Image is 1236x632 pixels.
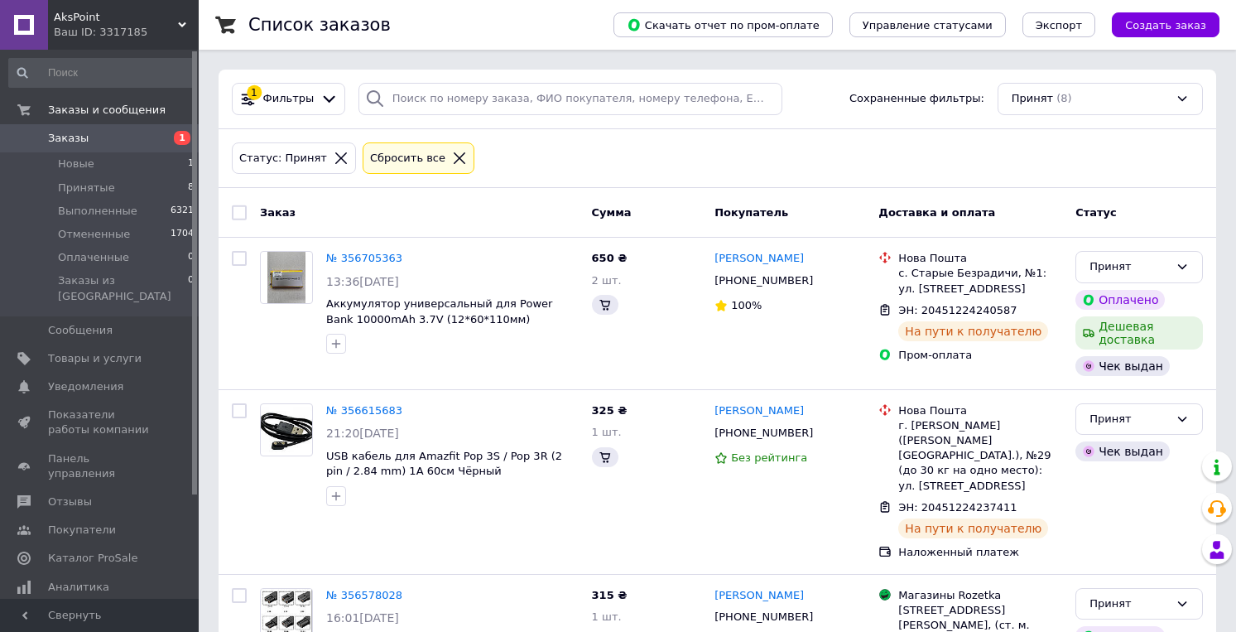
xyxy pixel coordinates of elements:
[326,427,399,440] span: 21:20[DATE]
[1089,411,1169,428] div: Принят
[260,205,296,218] span: Заказ
[592,274,622,287] span: 2 шт.
[592,404,628,417] span: 325 ₴
[326,589,402,601] a: № 356578028
[898,588,1062,603] div: Магазины Rozetka
[58,227,130,242] span: Отмененные
[326,404,402,417] a: № 356615683
[711,422,816,444] div: [PHONE_NUMBER]
[863,19,993,31] span: Управление статусами
[263,91,315,107] span: Фильтры
[592,252,628,264] span: 650 ₴
[592,205,632,218] span: Сумма
[48,451,153,481] span: Панель управления
[1056,92,1071,104] span: (8)
[1036,19,1082,31] span: Экспорт
[898,251,1062,266] div: Нова Пошта
[1095,18,1219,31] a: Создать заказ
[711,606,816,628] div: [PHONE_NUMBER]
[592,610,622,623] span: 1 шт.
[247,85,262,100] div: 1
[1075,290,1165,310] div: Оплачено
[188,181,194,195] span: 8
[326,450,562,478] a: USB кабель для Amazfit Pop 3S / Pop 3R (2 pin / 2.84 mm) 1A 60см Чёрный
[898,418,1062,494] div: г. [PERSON_NAME] ([PERSON_NAME][GEOGRAPHIC_DATA].), №29 (до 30 кг на одно место): ул. [STREET_ADD...
[188,157,194,171] span: 1
[731,299,762,311] span: 100%
[898,545,1062,560] div: Наложенный платеж
[171,227,194,242] span: 1704
[58,181,115,195] span: Принятые
[188,273,194,303] span: 0
[898,403,1062,418] div: Нова Пошта
[1075,441,1170,461] div: Чек выдан
[326,611,399,625] span: 16:01[DATE]
[188,250,194,265] span: 0
[898,348,1062,363] div: Пром-оплата
[248,15,391,35] h1: Список заказов
[367,150,449,167] div: Сбросить все
[58,250,129,265] span: Оплаченные
[58,157,94,171] span: Новые
[267,252,306,303] img: Фото товару
[714,403,804,419] a: [PERSON_NAME]
[714,251,804,267] a: [PERSON_NAME]
[326,275,399,288] span: 13:36[DATE]
[1112,12,1219,37] button: Создать заказ
[236,150,330,167] div: Статус: Принят
[171,204,194,219] span: 6321
[898,519,1048,538] div: На пути к получателю
[48,323,113,338] span: Сообщения
[711,270,816,292] div: [PHONE_NUMBER]
[898,266,1062,296] div: с. Старые Безрадичи, №1: ул. [STREET_ADDRESS]
[48,131,89,146] span: Заказы
[731,451,807,464] span: Без рейтинга
[48,523,116,538] span: Покупатели
[1075,356,1170,376] div: Чек выдан
[1089,596,1169,613] div: Принят
[326,252,402,264] a: № 356705363
[714,588,804,604] a: [PERSON_NAME]
[592,589,628,601] span: 315 ₴
[1022,12,1095,37] button: Экспорт
[54,10,178,25] span: AksPoint
[326,297,552,326] a: Аккумулятор универсальный для Power Bank 10000mAh 3.7V (12*60*110мм)
[48,580,109,595] span: Аналитика
[54,25,199,40] div: Ваш ID: 3317185
[358,83,782,115] input: Поиск по номеру заказа, ФИО покупателя, номеру телефона, Email, номеру накладной
[1075,316,1203,350] div: Дешевая доставка
[261,407,312,452] img: Фото товару
[58,204,137,219] span: Выполненные
[898,501,1017,514] span: ЭН: 20451224237411
[48,103,166,118] span: Заказы и сообщения
[1089,258,1169,276] div: Принят
[898,321,1048,341] div: На пути к получателю
[260,251,313,304] a: Фото товару
[1012,91,1053,107] span: Принят
[58,273,188,303] span: Заказы из [GEOGRAPHIC_DATA]
[48,379,123,394] span: Уведомления
[714,205,788,218] span: Покупатель
[613,12,833,37] button: Скачать отчет по пром-оплате
[8,58,195,88] input: Поиск
[898,304,1017,316] span: ЭН: 20451224240587
[1125,19,1206,31] span: Создать заказ
[48,495,92,509] span: Отзывы
[260,403,313,456] a: Фото товару
[48,551,137,566] span: Каталог ProSale
[592,426,622,438] span: 1 шт.
[174,131,190,145] span: 1
[878,205,995,218] span: Доставка и оплата
[48,351,142,366] span: Товары и услуги
[1075,205,1117,218] span: Статус
[849,91,984,107] span: Сохраненные фильтры:
[849,12,1006,37] button: Управление статусами
[627,17,820,32] span: Скачать отчет по пром-оплате
[48,408,153,437] span: Показатели работы компании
